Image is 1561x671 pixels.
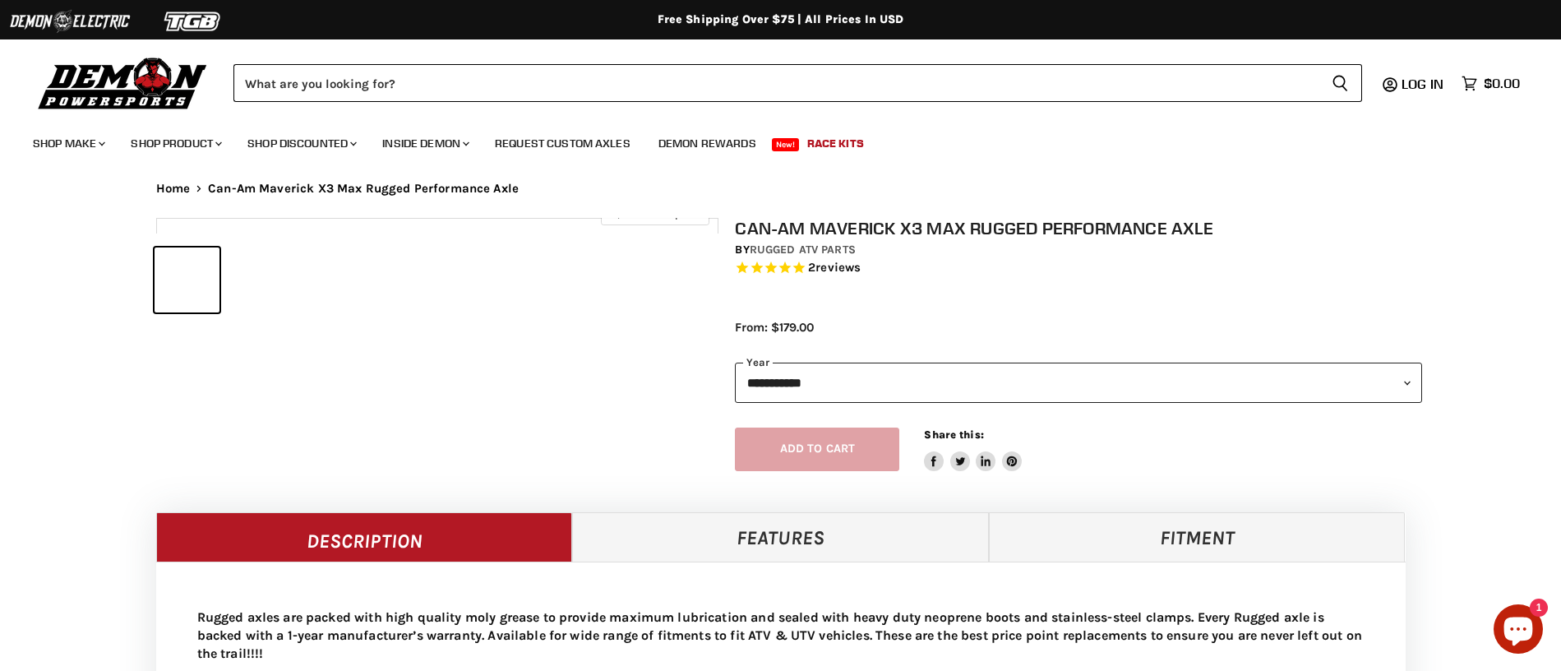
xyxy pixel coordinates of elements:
img: Demon Electric Logo 2 [8,6,132,37]
span: Can-Am Maverick X3 Max Rugged Performance Axle [208,182,519,196]
a: Description [156,512,573,562]
form: Product [233,64,1362,102]
a: Fitment [989,512,1406,562]
a: Home [156,182,191,196]
span: Click to expand [609,207,700,220]
a: Rugged ATV Parts [750,243,856,257]
span: Log in [1402,76,1443,92]
span: Rated 5.0 out of 5 stars 2 reviews [735,260,1422,277]
span: 2 reviews [808,260,861,275]
inbox-online-store-chat: Shopify online store chat [1489,604,1548,658]
span: New! [772,138,800,151]
img: TGB Logo 2 [132,6,255,37]
select: year [735,363,1422,403]
img: Demon Powersports [33,53,213,112]
a: Features [572,512,989,562]
button: IMAGE thumbnail [155,248,219,312]
a: Demon Rewards [646,127,769,160]
nav: Breadcrumbs [123,182,1439,196]
div: by [735,241,1422,259]
h1: Can-Am Maverick X3 Max Rugged Performance Axle [735,218,1422,238]
a: Request Custom Axles [483,127,643,160]
button: Search [1319,64,1362,102]
ul: Main menu [21,120,1516,160]
a: Inside Demon [370,127,479,160]
span: Share this: [924,428,983,441]
a: Race Kits [795,127,876,160]
span: reviews [815,260,861,275]
span: From: $179.00 [735,320,814,335]
a: Shop Make [21,127,115,160]
a: Log in [1394,76,1453,91]
div: Free Shipping Over $75 | All Prices In USD [123,12,1439,27]
input: Search [233,64,1319,102]
a: Shop Product [118,127,232,160]
aside: Share this: [924,428,1022,471]
p: Rugged axles are packed with high quality moly grease to provide maximum lubrication and sealed w... [197,609,1365,663]
a: $0.00 [1453,72,1528,95]
span: $0.00 [1484,76,1520,91]
a: Shop Discounted [235,127,367,160]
